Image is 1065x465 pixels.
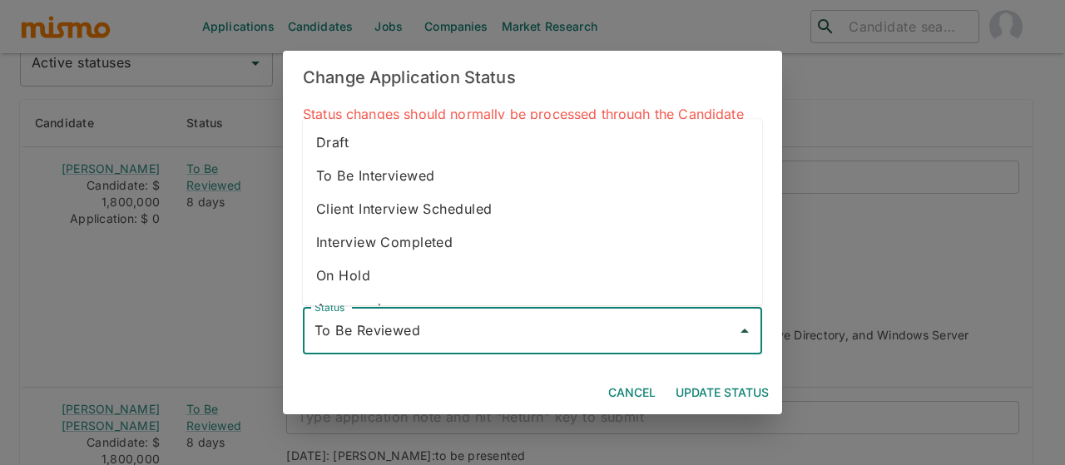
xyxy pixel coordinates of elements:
h2: Change Application Status [283,51,782,104]
li: To Be Interviewed [303,160,762,193]
label: Status [315,300,344,314]
button: Cancel [602,378,662,408]
li: Interview Completed [303,226,762,260]
li: Draft [303,126,762,160]
button: Close [733,319,756,343]
li: On Hold [303,260,762,293]
span: Status changes should normally be processed through the Candidate tab. [303,106,744,143]
button: Update Status [669,378,775,408]
li: Approved [303,293,762,326]
li: Client Interview Scheduled [303,193,762,226]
